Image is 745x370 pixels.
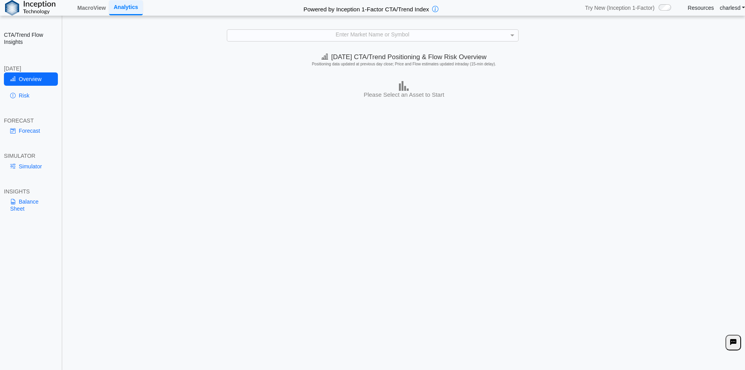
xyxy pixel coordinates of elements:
[4,124,58,137] a: Forecast
[4,117,58,124] div: FORECAST
[66,62,741,67] h5: Positioning data updated at previous day close; Price and Flow estimates updated intraday (15-min...
[4,160,58,173] a: Simulator
[109,0,143,15] a: Analytics
[720,4,745,11] a: charlesd
[4,31,58,45] h2: CTA/Trend Flow Insights
[227,30,518,41] div: Enter Market Name or Symbol
[4,89,58,102] a: Risk
[300,2,432,13] h2: Powered by Inception 1-Factor CTA/Trend Index
[4,152,58,159] div: SIMULATOR
[688,4,714,11] a: Resources
[4,195,58,215] a: Balance Sheet
[4,72,58,86] a: Overview
[4,65,58,72] div: [DATE]
[65,91,743,99] h3: Please Select an Asset to Start
[399,81,409,91] img: bar-chart.png
[321,53,486,61] span: [DATE] CTA/Trend Positioning & Flow Risk Overview
[74,1,109,14] a: MacroView
[4,188,58,195] div: INSIGHTS
[585,4,655,11] span: Try New (Inception 1-Factor)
